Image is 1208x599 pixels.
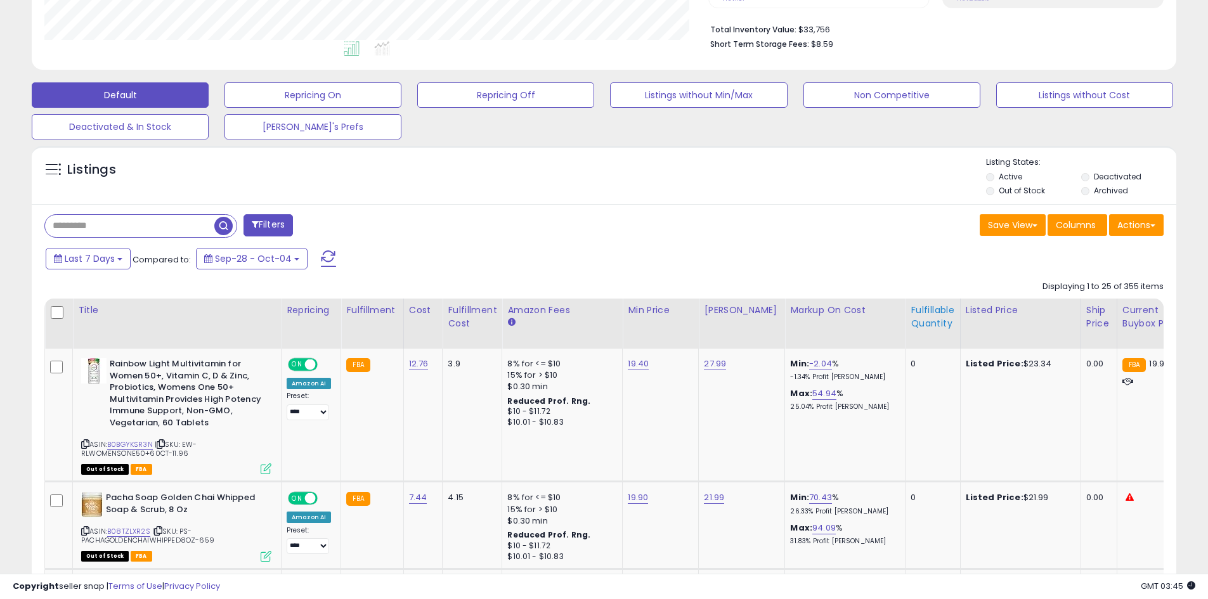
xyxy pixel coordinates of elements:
a: Privacy Policy [164,580,220,592]
span: ON [289,359,305,370]
b: Reduced Prof. Rng. [507,396,590,406]
div: 15% for > $10 [507,504,613,515]
a: 27.99 [704,357,726,370]
div: $10.01 - $10.83 [507,417,613,428]
button: Columns [1048,214,1107,236]
div: Preset: [287,392,331,420]
a: Terms of Use [108,580,162,592]
span: 19.99 [1149,357,1169,370]
span: $8.59 [811,38,833,50]
div: 15% for > $10 [507,370,613,381]
div: 8% for <= $10 [507,358,613,370]
div: $21.99 [966,492,1071,503]
p: Listing States: [986,157,1176,169]
b: Pacha Soap Golden Chai Whipped Soap & Scrub, 8 Oz [106,492,260,518]
button: Actions [1109,214,1164,236]
span: Last 7 Days [65,252,115,265]
li: $33,756 [710,21,1154,36]
p: 26.33% Profit [PERSON_NAME] [790,507,895,516]
div: % [790,492,895,515]
span: 2025-10-12 03:45 GMT [1141,580,1195,592]
span: ON [289,493,305,504]
div: [PERSON_NAME] [704,304,779,317]
button: Non Competitive [803,82,980,108]
span: FBA [131,464,152,475]
span: All listings that are currently out of stock and unavailable for purchase on Amazon [81,551,129,562]
button: Sep-28 - Oct-04 [196,248,308,269]
div: Markup on Cost [790,304,900,317]
div: $23.34 [966,358,1071,370]
span: FBA [131,551,152,562]
b: Listed Price: [966,357,1023,370]
small: FBA [1122,358,1146,372]
div: Amazon AI [287,378,331,389]
div: 3.9 [448,358,492,370]
p: 25.04% Profit [PERSON_NAME] [790,403,895,411]
a: 70.43 [809,491,832,504]
span: OFF [316,493,336,504]
b: Rainbow Light Multivitamin for Women 50+, Vitamin C, D & Zinc, Probiotics, Womens One 50+ Multivi... [110,358,264,432]
span: | SKU: PS-PACHAGOLDENCHAIWHIPPED8OZ-659 [81,526,214,545]
h5: Listings [67,161,116,179]
button: Listings without Min/Max [610,82,787,108]
b: Min: [790,357,809,370]
div: % [790,522,895,546]
a: 7.44 [409,491,427,504]
button: Default [32,82,209,108]
div: Cost [409,304,438,317]
div: 0 [911,358,950,370]
div: ASIN: [81,358,271,473]
div: Displaying 1 to 25 of 355 items [1042,281,1164,293]
div: % [790,388,895,411]
div: % [790,358,895,382]
div: Title [78,304,276,317]
div: Listed Price [966,304,1075,317]
div: Amazon AI [287,512,331,523]
a: 19.90 [628,491,648,504]
button: [PERSON_NAME]'s Prefs [224,114,401,139]
div: Preset: [287,526,331,555]
div: $10 - $11.72 [507,406,613,417]
label: Archived [1094,185,1128,196]
small: FBA [346,358,370,372]
label: Deactivated [1094,171,1141,182]
a: B0BGYKSR3N [107,439,153,450]
b: Max: [790,387,812,399]
label: Out of Stock [999,185,1045,196]
div: Fulfillment [346,304,398,317]
div: 8% for <= $10 [507,492,613,503]
div: 4.15 [448,492,492,503]
img: 41WISlBB+KL._SL40_.jpg [81,358,107,383]
p: 31.83% Profit [PERSON_NAME] [790,537,895,546]
a: 54.94 [812,387,836,400]
div: $0.30 min [507,381,613,392]
div: Current Buybox Price [1122,304,1188,330]
div: ASIN: [81,492,271,560]
div: $10 - $11.72 [507,541,613,551]
div: Amazon Fees [507,304,617,317]
span: | SKU: EW-RLWOMENSONE50+60CT-11.96 [81,439,197,458]
b: Listed Price: [966,491,1023,503]
a: 12.76 [409,357,429,370]
div: Ship Price [1086,304,1112,330]
span: All listings that are currently out of stock and unavailable for purchase on Amazon [81,464,129,475]
label: Active [999,171,1022,182]
strong: Copyright [13,580,59,592]
small: Amazon Fees. [507,317,515,328]
span: Compared to: [133,254,191,266]
a: B08TZLXR2S [107,526,150,537]
p: -1.34% Profit [PERSON_NAME] [790,373,895,382]
button: Repricing On [224,82,401,108]
div: 0 [911,492,950,503]
button: Repricing Off [417,82,594,108]
span: Sep-28 - Oct-04 [215,252,292,265]
b: Max: [790,522,812,534]
b: Short Term Storage Fees: [710,39,809,49]
div: 0.00 [1086,358,1107,370]
b: Total Inventory Value: [710,24,796,35]
div: seller snap | | [13,581,220,593]
div: Fulfillable Quantity [911,304,954,330]
div: Repricing [287,304,335,317]
th: The percentage added to the cost of goods (COGS) that forms the calculator for Min & Max prices. [785,299,906,349]
button: Listings without Cost [996,82,1173,108]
